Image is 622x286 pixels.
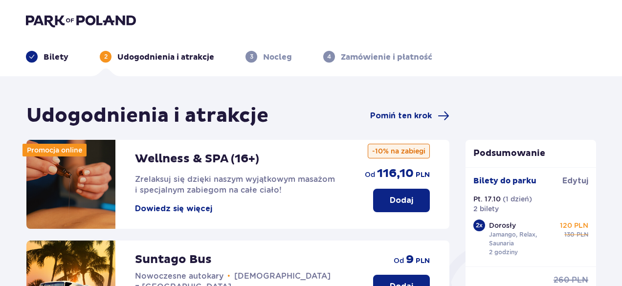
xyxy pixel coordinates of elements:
div: Promocja online [22,144,87,156]
p: 4 [327,52,331,61]
span: od [394,256,404,265]
p: 120 PLN [560,220,588,230]
p: 2 bilety [473,204,499,214]
span: PLN [572,275,588,286]
div: Bilety [26,51,68,63]
p: Pt. 17.10 [473,194,501,204]
p: Bilety [44,52,68,63]
span: 9 [406,252,414,267]
button: Dodaj [373,189,430,212]
img: Park of Poland logo [26,14,136,27]
span: PLN [577,230,588,239]
span: 116,10 [377,166,414,181]
h1: Udogodnienia i atrakcje [26,104,268,128]
span: Zrelaksuj się dzięki naszym wyjątkowym masażom i specjalnym zabiegom na całe ciało! [135,175,335,195]
p: ( 1 dzień ) [503,194,532,204]
p: Dorosły [489,220,516,230]
span: 260 [554,275,570,286]
p: Podsumowanie [466,148,597,159]
p: Dodaj [390,195,413,206]
span: 130 [564,230,575,239]
p: Udogodnienia i atrakcje [117,52,214,63]
span: Nowoczesne autokary [135,271,223,281]
button: Dowiedz się więcej [135,203,212,214]
span: • [227,271,230,281]
p: 2 godziny [489,248,518,257]
span: PLN [416,256,430,266]
p: Wellness & SPA (16+) [135,152,259,166]
div: 2Udogodnienia i atrakcje [100,51,214,63]
p: Zamówienie i płatność [341,52,432,63]
img: attraction [26,140,115,229]
span: od [365,170,375,179]
p: Bilety do parku [473,176,536,186]
p: 2 [104,52,108,61]
span: Pomiń ten krok [370,110,432,121]
p: -10% na zabiegi [368,144,430,158]
div: 4Zamówienie i płatność [323,51,432,63]
span: PLN [416,170,430,180]
span: Edytuj [562,176,588,186]
p: Nocleg [263,52,292,63]
p: Jamango, Relax, Saunaria [489,230,556,248]
p: 3 [250,52,253,61]
div: 3Nocleg [245,51,292,63]
a: Pomiń ten krok [370,110,449,122]
p: Suntago Bus [135,252,212,267]
div: 2 x [473,220,485,231]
